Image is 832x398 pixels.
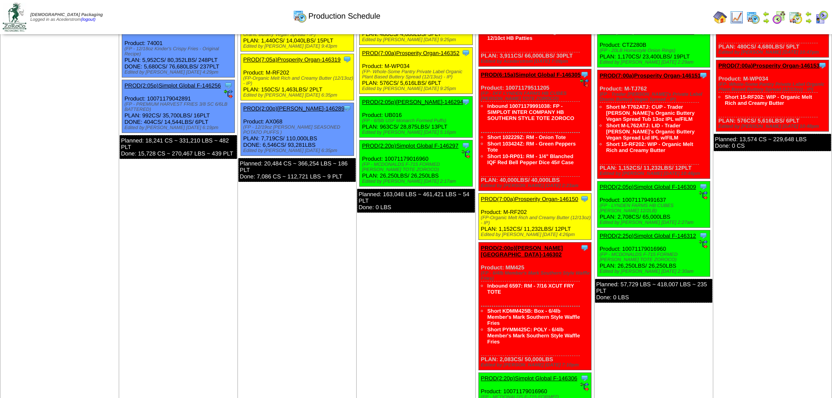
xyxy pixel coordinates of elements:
img: ediSmall.gif [461,150,470,159]
div: (FP - PREMIUM HARVEST FRIES 3/8 SC 6/6LB BATTERED) [124,102,234,112]
img: calendarinout.gif [789,10,803,24]
div: (FP - 12/19oz [PERSON_NAME] SEASONED POTATO PUFFS ) [243,125,353,135]
div: (FP- Whole-Some Pantry Private Label Organic Plant Based Buttery Spread (12/13oz) - IP) [362,69,472,80]
div: Product: 10071179491637 PLAN: 2,708CS / 65,000LBS [597,181,710,228]
img: Tooltip [580,194,589,203]
a: Short M-T762ATJ: CUP - Trader [PERSON_NAME]'s Organic Buttery Vegan Spread Tub 13oz IPL w/FILM [606,104,695,122]
div: (FP - MCDONALDS F-715 FORMED [PERSON_NAME] TOTE ZOROCO) [362,162,472,172]
a: Short M-L762ATJ: LID - Trader [PERSON_NAME]'s Organic Buttery Vegan Spread Lid IPL w/FILM [606,123,695,141]
a: Short 15-RF202: WIP - Organic Melt Rich and Creamy Butter [725,94,812,106]
a: PROD(7:00a)Prosperity Organ-146150 [481,196,578,202]
img: calendarprod.gif [293,9,307,23]
div: Product: M-RF202 PLAN: 1,152CS / 11,232LBS / 12PLT [478,194,591,240]
img: Tooltip [699,182,708,191]
a: Short KDMM425B: Box - 6/4lb Member's Mark Southern Style Waffle Fries [487,308,580,326]
img: Tooltip [580,70,589,79]
div: Product: AX068 PLAN: 7,719CS / 110,000LBS DONE: 6,546CS / 93,281LBS [241,103,354,156]
div: Edited by [PERSON_NAME] [DATE] 10:48pm [718,124,829,129]
a: PROD(2:05p)Simplot Global F-146256 [124,82,221,89]
a: Short 15-RF202: WIP - Organic Melt Rich and Creamy Butter [606,141,693,153]
div: (FP - 12/18oz Kinder's Crispy Fries - Original Recipe) [124,46,234,57]
img: calendarcustomer.gif [815,10,829,24]
img: line_graph.gif [730,10,744,24]
img: zoroco-logo-small.webp [3,3,26,32]
div: Planned: 163,048 LBS ~ 461,421 LBS ~ 54 PLT Done: 0 LBS [357,189,474,213]
div: Edited by [PERSON_NAME] [DATE] 6:35pm [243,93,353,98]
img: Tooltip [343,55,351,64]
div: Planned: 20,484 CS ~ 366,254 LBS ~ 186 PLT Done: 7,086 CS ~ 112,721 LBS ~ 9 PLT [238,158,356,182]
div: (FP - MCDONALDS F-715 FORMED [PERSON_NAME] TOTE ZOROCO) [600,252,710,262]
img: arrowleft.gif [763,10,770,17]
a: PROD(2:00p)[PERSON_NAME][GEOGRAPHIC_DATA]-146302 [481,245,563,258]
div: Edited by [PERSON_NAME] [DATE] 9:25pm [362,86,472,91]
img: Tooltip [343,104,351,113]
div: Edited by [PERSON_NAME] [DATE] 2:17am [362,179,472,184]
div: Product: 10071179016960 PLAN: 26,250LBS / 26,250LBS [360,140,472,187]
img: calendarprod.gif [746,10,760,24]
img: Tooltip [699,71,708,80]
span: [DEMOGRAPHIC_DATA] Packaging [30,13,103,17]
img: Tooltip [224,81,233,90]
img: ediSmall.gif [699,191,708,200]
div: Product: CTZ280B PLAN: 1,170CS / 23,400LBS / 19PLT [597,26,710,68]
div: Product: 10071179042891 PLAN: 992CS / 35,700LBS / 16PLT DONE: 404CS / 14,544LBS / 6PLT [122,80,235,133]
a: Short 102229Z: RM - Onion Tote [487,134,566,140]
a: PROD(2:05p)[PERSON_NAME]-146294 [362,99,463,105]
a: PROD(2:00p)[PERSON_NAME]-146289 [243,105,344,112]
div: Product: 74001 PLAN: 5,952CS / 80,352LBS / 248PLT DONE: 5,680CS / 76,680LBS / 237PLT [122,25,235,78]
a: Short PYMM425C: POLY - 6/4lb Member's Mark Southern Style Waffle Fries [487,327,580,345]
div: Product: M-RF202 PLAN: 150CS / 1,463LBS / 2PLT [241,54,354,100]
img: Tooltip [699,231,708,240]
div: (FP - 6/5lb USF Monarch Formed Puffs) [362,118,472,123]
div: Product: 10071179511205 PLAN: 40,000LBS / 40,000LBS [478,69,591,191]
img: Tooltip [580,243,589,252]
div: Edited by [PERSON_NAME] [DATE] 7:10pm [481,362,591,368]
a: PROD(6:15a)Simplot Global F-146305 [481,71,581,78]
div: Edited by [PERSON_NAME] [DATE] 5:16pm [362,130,472,135]
img: Tooltip [461,97,470,106]
img: Tooltip [580,374,589,382]
div: (FP - 20LB Homestyle Onion Rings) [600,48,710,53]
div: Product: MM425 PLAN: 2,083CS / 50,000LBS [478,243,591,370]
div: (FP-Organic Melt Rich and Creamy Butter (12/13oz) - IP) [243,76,353,86]
div: Product: M-WP034 PLAN: 576CS / 5,616LBS / 6PLT [360,48,472,94]
a: PROD(2:20p)Simplot Global F-146297 [362,142,458,149]
a: PROD(2:25p)Simplot Global F-146312 [600,233,696,239]
span: Production Schedule [309,12,380,21]
a: PROD(7:05a)Prosperity Organ-146319 [243,56,341,63]
img: arrowleft.gif [805,10,812,17]
div: Product: M-TJ762 PLAN: 1,152CS / 11,232LBS / 12PLT [597,70,710,179]
div: Planned: 13,574 CS ~ 229,648 LBS Done: 0 CS [714,134,831,151]
a: Short 103424Z: RM - Green Peppers Tote [487,141,576,153]
a: Short 10-RP01: RM - 1/4" Blanched IQF Red Bell Pepper Dice 45# Case [487,153,574,165]
a: PROD(2:20p)Simplot Global F-146306 [481,375,578,382]
img: Tooltip [461,141,470,150]
div: Edited by [PERSON_NAME] [DATE] 10:47pm [718,50,829,55]
a: Inbound 10071179991038: FP - SIMPLOT INTER COMPANY HB SOUTHERN STYLE TOTE ZOROCO [487,103,574,121]
img: arrowright.gif [763,17,770,24]
img: home.gif [713,10,727,24]
div: Product: UB016 PLAN: 963CS / 28,875LBS / 13PLT [360,97,472,138]
img: Tooltip [461,49,470,57]
img: ediSmall.gif [580,79,589,87]
div: Edited by [PERSON_NAME] [DATE] 2:29am [600,60,710,65]
div: Edited by [PERSON_NAME] [DATE] 6:35pm [243,148,353,153]
div: Edited by [PERSON_NAME] [DATE] 2:30am [600,269,710,274]
a: PROD(2:05p)Simplot Global F-146309 [600,184,696,190]
img: ediSmall.gif [699,240,708,249]
div: Planned: 57,729 LBS ~ 418,007 LBS ~ 235 PLT Done: 0 LBS [595,279,712,303]
div: Edited by Acederstrom [DATE] 7:09pm [481,59,591,64]
img: ediSmall.gif [580,382,589,391]
div: (FP- Whole-Some Pantry Private Label Organic Plant Based Buttery Spread (12/13oz) - IP) [718,82,829,92]
div: (FP-Organic Melt Rich and Creamy Butter (12/13oz) - IP) [481,215,591,226]
img: Tooltip [818,61,827,70]
div: Edited by [PERSON_NAME] [DATE] 9:25pm [362,37,472,42]
div: Edited by [PERSON_NAME] [DATE] 9:43pm [243,44,353,49]
div: Edited by [PERSON_NAME] [DATE] 10:46pm [600,171,710,176]
div: Product: M-WP034 PLAN: 576CS / 5,616LBS / 6PLT [716,60,829,132]
span: Logged in as Acederstrom [30,13,103,22]
div: Product: 10071179016960 PLAN: 26,250LBS / 26,250LBS [597,230,710,277]
div: Edited by [PERSON_NAME] [DATE] 6:19pm [124,125,234,130]
div: (FP - LYNDEN FARMS HB CUBES [PERSON_NAME] 12/2LB) [600,203,710,214]
div: Planned: 18,241 CS ~ 331,210 LBS ~ 482 PLT Done: 15,728 CS ~ 270,467 LBS ~ 439 PLT [120,135,237,159]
